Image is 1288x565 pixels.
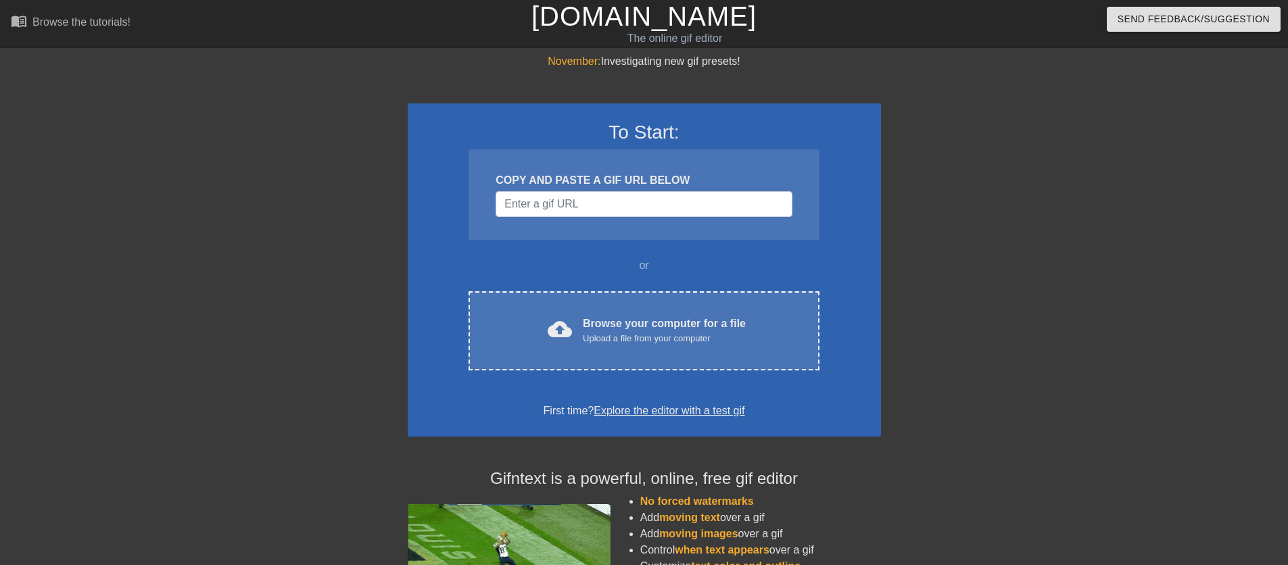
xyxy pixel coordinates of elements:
[594,405,744,416] a: Explore the editor with a test gif
[548,317,572,341] span: cloud_upload
[1118,11,1270,28] span: Send Feedback/Suggestion
[640,495,754,507] span: No forced watermarks
[640,526,881,542] li: Add over a gif
[640,542,881,558] li: Control over a gif
[11,13,130,34] a: Browse the tutorials!
[425,403,863,419] div: First time?
[11,13,27,29] span: menu_book
[443,257,846,274] div: or
[675,544,769,556] span: when text appears
[640,510,881,526] li: Add over a gif
[496,172,792,189] div: COPY AND PASTE A GIF URL BELOW
[531,1,757,31] a: [DOMAIN_NAME]
[496,191,792,217] input: Username
[583,316,746,345] div: Browse your computer for a file
[659,512,720,523] span: moving text
[425,121,863,144] h3: To Start:
[659,528,738,539] span: moving images
[548,55,600,67] span: November:
[32,16,130,28] div: Browse the tutorials!
[408,469,881,489] h4: Gifntext is a powerful, online, free gif editor
[408,53,881,70] div: Investigating new gif presets!
[1107,7,1281,32] button: Send Feedback/Suggestion
[436,30,913,47] div: The online gif editor
[583,332,746,345] div: Upload a file from your computer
